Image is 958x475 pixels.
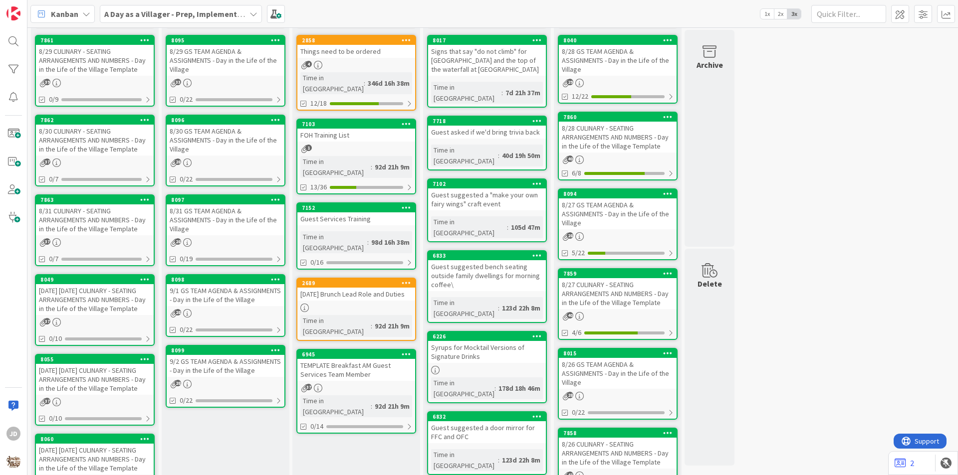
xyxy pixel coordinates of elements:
div: 92d 21h 9m [372,320,412,331]
div: 8015 [563,350,677,357]
div: 7860 [563,114,677,121]
div: Time in [GEOGRAPHIC_DATA] [431,449,498,471]
div: 7718 [433,118,546,125]
div: [DATE] [DATE] CULINARY - SEATING ARRANGEMENTS AND NUMBERS - Day in the Life of the Village Template [36,444,154,475]
span: : [498,455,499,466]
span: 3x [787,9,801,19]
div: 80948/27 GS TEAM AGENDA & ASSIGNMENTS - Day in the Life of the Village [559,189,677,229]
div: 8060 [40,436,154,443]
div: 8094 [559,189,677,198]
div: Time in [GEOGRAPHIC_DATA] [431,82,501,104]
div: 6226Syrups for Mocktail Versions of Signature Drinks [428,332,546,363]
div: Guest Services Training [297,212,415,225]
span: 12/18 [310,98,327,109]
div: 7152Guest Services Training [297,203,415,225]
div: 80968/30 GS TEAM AGENDA & ASSIGNMENTS - Day in the Life of the Village [167,116,284,156]
div: Time in [GEOGRAPHIC_DATA] [300,72,364,94]
span: 28 [175,309,181,316]
div: 7103 [302,121,415,128]
div: 7103 [297,120,415,129]
img: avatar [6,455,20,469]
div: 6226 [428,332,546,341]
div: 78598/27 CULINARY - SEATING ARRANGEMENTS AND NUMBERS - Day in the Life of the Village Template [559,269,677,309]
a: 6833Guest suggested bench seating outside family dwellings for morning coffee\Time in [GEOGRAPHIC... [427,250,547,323]
div: 78608/28 CULINARY - SEATING ARRANGEMENTS AND NUMBERS - Day in the Life of the Village Template [559,113,677,153]
span: : [364,78,365,89]
div: 7863 [40,196,154,203]
img: Visit kanbanzone.com [6,6,20,20]
span: 0/22 [180,324,193,335]
span: 0/10 [49,333,62,344]
div: 7102 [428,179,546,188]
div: 80999/2 GS TEAM AGENDA & ASSIGNMENTS - Day in the Life of the Village [167,346,284,377]
div: 7861 [36,36,154,45]
div: 7103FOH Training List [297,120,415,142]
div: 8/29 CULINARY - SEATING ARRANGEMENTS AND NUMBERS - Day in the Life of the Village Template [36,45,154,76]
div: 8097 [167,195,284,204]
div: Signs that say "do not climb" for [GEOGRAPHIC_DATA] and the top of the waterfall at [GEOGRAPHIC_D... [428,45,546,76]
a: 7102Guest suggested a "make your own fairy wings" craft eventTime in [GEOGRAPHIC_DATA]:105d 47m [427,178,547,242]
a: 78618/29 CULINARY - SEATING ARRANGEMENTS AND NUMBERS - Day in the Life of the Village Template0/9 [35,35,155,107]
div: 8/31 GS TEAM AGENDA & ASSIGNMENTS - Day in the Life of the Village [167,204,284,235]
div: Time in [GEOGRAPHIC_DATA] [300,231,367,253]
div: Time in [GEOGRAPHIC_DATA] [300,315,371,337]
div: 8/26 CULINARY - SEATING ARRANGEMENTS AND NUMBERS - Day in the Life of the Village Template [559,438,677,469]
div: 7d 21h 37m [503,87,543,98]
div: 8099 [167,346,284,355]
span: : [501,87,503,98]
div: 2858 [302,37,415,44]
div: 8/30 GS TEAM AGENDA & ASSIGNMENTS - Day in the Life of the Village [167,125,284,156]
a: 80958/29 GS TEAM AGENDA & ASSIGNMENTS - Day in the Life of the Village0/22 [166,35,285,107]
div: 8096 [171,117,284,124]
div: Time in [GEOGRAPHIC_DATA] [431,297,498,319]
div: 8060[DATE] [DATE] CULINARY - SEATING ARRANGEMENTS AND NUMBERS - Day in the Life of the Village Te... [36,435,154,475]
a: 80408/28 GS TEAM AGENDA & ASSIGNMENTS - Day in the Life of the Village12/22 [558,35,678,104]
div: 80958/29 GS TEAM AGENDA & ASSIGNMENTS - Day in the Life of the Village [167,36,284,76]
div: 2689[DATE] Brunch Lead Role and Duties [297,279,415,301]
div: 6832Guest suggested a door mirror for FFC and OFC [428,412,546,443]
div: 78588/26 CULINARY - SEATING ARRANGEMENTS AND NUMBERS - Day in the Life of the Village Template [559,429,677,469]
a: 2858Things need to be orderedTime in [GEOGRAPHIC_DATA]:346d 16h 38m12/18 [296,35,416,111]
div: 8017Signs that say "do not climb" for [GEOGRAPHIC_DATA] and the top of the waterfall at [GEOGRAPH... [428,36,546,76]
div: 7862 [36,116,154,125]
div: 80978/31 GS TEAM AGENDA & ASSIGNMENTS - Day in the Life of the Village [167,195,284,235]
div: 8/26 GS TEAM AGENDA & ASSIGNMENTS - Day in the Life of the Village [559,358,677,389]
div: 8096 [167,116,284,125]
div: 8017 [433,37,546,44]
span: : [371,401,372,412]
div: 8040 [563,37,677,44]
span: 28 [175,380,181,386]
a: 8049[DATE] [DATE] CULINARY - SEATING ARRANGEMENTS AND NUMBERS - Day in the Life of the Village Te... [35,274,155,346]
span: 37 [44,238,50,245]
div: 8040 [559,36,677,45]
div: 8095 [167,36,284,45]
a: 80999/2 GS TEAM AGENDA & ASSIGNMENTS - Day in the Life of the Village0/22 [166,345,285,408]
div: 9/2 GS TEAM AGENDA & ASSIGNMENTS - Day in the Life of the Village [167,355,284,377]
span: 40 [567,156,573,162]
span: 28 [567,392,573,398]
span: 28 [567,232,573,239]
div: 8/27 GS TEAM AGENDA & ASSIGNMENTS - Day in the Life of the Village [559,198,677,229]
div: Time in [GEOGRAPHIC_DATA] [300,395,371,417]
span: 0/7 [49,174,58,184]
a: 80978/31 GS TEAM AGENDA & ASSIGNMENTS - Day in the Life of the Village0/19 [166,194,285,266]
span: 0/16 [310,257,323,268]
div: 8049[DATE] [DATE] CULINARY - SEATING ARRANGEMENTS AND NUMBERS - Day in the Life of the Village Te... [36,275,154,315]
span: : [498,303,499,314]
a: 80989/1 GS TEAM AGENDA & ASSIGNMENTS - Day in the Life of the Village0/22 [166,274,285,337]
div: Guest suggested bench seating outside family dwellings for morning coffee\ [428,260,546,291]
div: 7862 [40,117,154,124]
a: 7152Guest Services TrainingTime in [GEOGRAPHIC_DATA]:98d 16h 38m0/16 [296,202,416,270]
div: 8097 [171,196,284,203]
div: 8/31 CULINARY - SEATING ARRANGEMENTS AND NUMBERS - Day in the Life of the Village Template [36,204,154,235]
div: 6945 [297,350,415,359]
div: 8/27 CULINARY - SEATING ARRANGEMENTS AND NUMBERS - Day in the Life of the Village Template [559,278,677,309]
div: Guest asked if we'd bring trivia back [428,126,546,139]
div: 8095 [171,37,284,44]
span: 6/8 [572,168,581,178]
div: 123d 22h 8m [499,303,543,314]
div: 6833 [428,251,546,260]
div: 7102Guest suggested a "make your own fairy wings" craft event [428,179,546,210]
div: 105d 47m [508,222,543,233]
span: : [371,161,372,172]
